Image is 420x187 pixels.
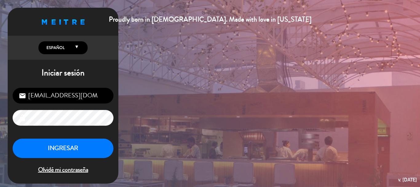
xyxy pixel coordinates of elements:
h1: Iniciar sesión [8,68,118,78]
i: email [19,92,26,100]
span: Olvidé mi contraseña [13,165,113,175]
div: v. [DATE] [398,176,417,184]
input: Correo Electrónico [13,88,113,104]
span: Español [45,45,65,51]
button: INGRESAR [13,139,113,158]
i: lock [19,114,26,122]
